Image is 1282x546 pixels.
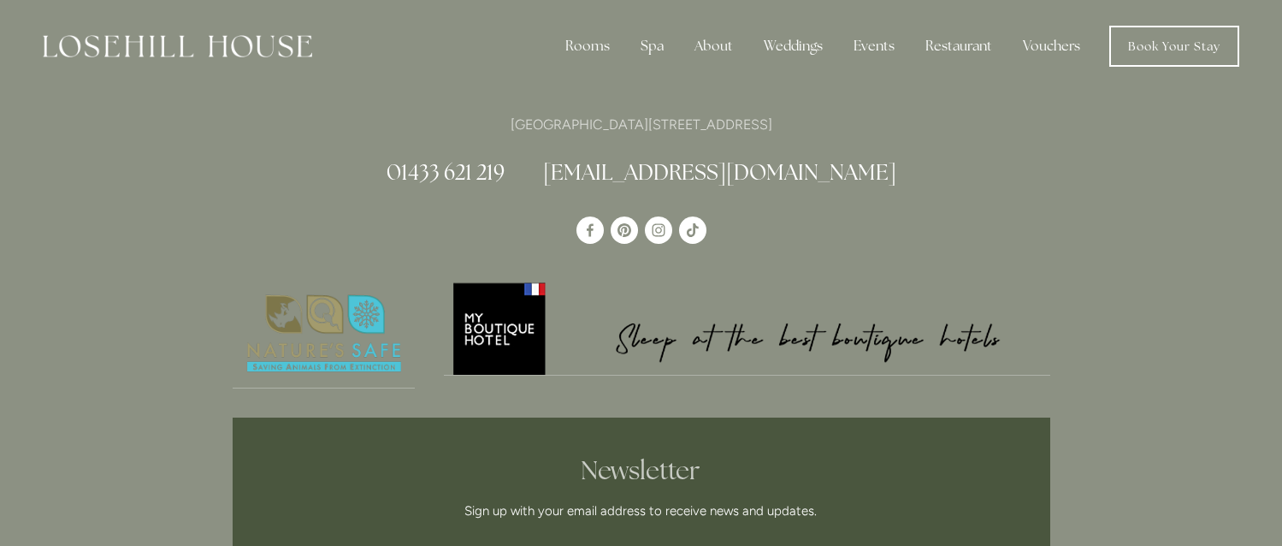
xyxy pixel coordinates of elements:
[627,29,677,63] div: Spa
[645,217,672,244] a: Instagram
[912,29,1006,63] div: Restaurant
[233,280,416,388] img: Nature's Safe - Logo
[387,158,505,186] a: 01433 621 219
[233,113,1050,136] p: [GEOGRAPHIC_DATA][STREET_ADDRESS]
[552,29,623,63] div: Rooms
[1109,26,1239,67] a: Book Your Stay
[43,35,312,57] img: Losehill House
[1009,29,1094,63] a: Vouchers
[326,501,957,521] p: Sign up with your email address to receive news and updates.
[679,217,706,244] a: TikTok
[750,29,836,63] div: Weddings
[326,455,957,486] h2: Newsletter
[543,158,896,186] a: [EMAIL_ADDRESS][DOMAIN_NAME]
[576,217,604,244] a: Losehill House Hotel & Spa
[681,29,747,63] div: About
[611,217,638,244] a: Pinterest
[444,280,1050,375] img: My Boutique Hotel - Logo
[444,280,1050,376] a: My Boutique Hotel - Logo
[840,29,908,63] div: Events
